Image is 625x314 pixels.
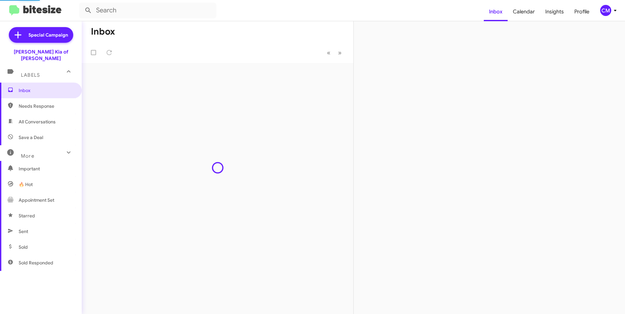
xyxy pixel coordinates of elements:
span: Appointment Set [19,197,54,203]
span: Sent [19,228,28,235]
span: Sold Responded [19,259,53,266]
a: Inbox [484,2,508,21]
input: Search [79,3,216,18]
span: Starred [19,212,35,219]
button: Previous [323,46,334,59]
a: Special Campaign [9,27,73,43]
span: Special Campaign [28,32,68,38]
a: Calendar [508,2,540,21]
span: Important [19,165,74,172]
span: » [338,49,342,57]
span: 🔥 Hot [19,181,33,188]
nav: Page navigation example [323,46,346,59]
span: All Conversations [19,118,56,125]
a: Profile [569,2,595,21]
span: Inbox [19,87,74,94]
span: More [21,153,34,159]
span: « [327,49,330,57]
button: Next [334,46,346,59]
div: CM [600,5,611,16]
span: Sold [19,244,28,250]
span: Save a Deal [19,134,43,141]
span: Needs Response [19,103,74,109]
span: Labels [21,72,40,78]
button: CM [595,5,618,16]
h1: Inbox [91,26,115,37]
a: Insights [540,2,569,21]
